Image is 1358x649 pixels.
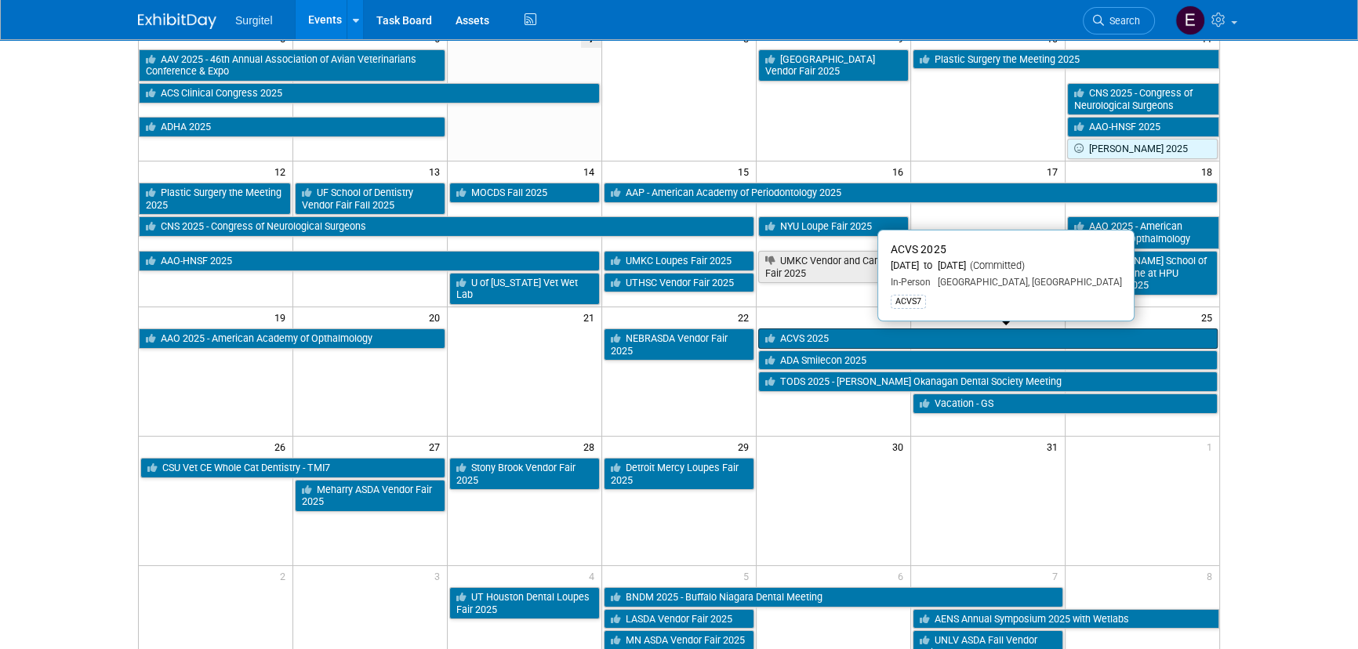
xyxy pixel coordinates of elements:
a: UMKC Vendor and Career Fair 2025 [758,251,909,283]
span: 15 [736,161,756,181]
a: Stony Brook Vendor Fair 2025 [449,458,600,490]
a: [GEOGRAPHIC_DATA] Vendor Fair 2025 [758,49,909,82]
a: AAP - American Academy of Periodontology 2025 [604,183,1218,203]
a: [PERSON_NAME] School of Dental Medicine at HPU Vendor Fair 2025 [1067,251,1218,295]
span: 27 [427,437,447,456]
span: 18 [1200,161,1219,181]
span: 26 [273,437,292,456]
a: U of [US_STATE] Vet Wet Lab [449,273,600,305]
a: CNS 2025 - Congress of Neurological Surgeons [1067,83,1219,115]
span: 31 [1045,437,1065,456]
span: 4 [587,566,601,586]
span: 20 [427,307,447,327]
span: 14 [582,161,601,181]
a: UTHSC Vendor Fair 2025 [604,273,754,293]
a: ACVS 2025 [758,328,1218,349]
span: 12 [273,161,292,181]
a: Search [1083,7,1155,34]
a: [PERSON_NAME] 2025 [1067,139,1218,159]
span: 25 [1200,307,1219,327]
span: 5 [742,566,756,586]
a: CSU Vet CE Whole Cat Dentistry - TMI7 [140,458,445,478]
span: 21 [582,307,601,327]
a: TODS 2025 - [PERSON_NAME] Okanagan Dental Society Meeting [758,372,1218,392]
span: 30 [891,437,910,456]
span: 7 [1051,566,1065,586]
span: 16 [891,161,910,181]
span: 2 [278,566,292,586]
a: Vacation - GS [913,393,1218,414]
a: NEBRASDA Vendor Fair 2025 [604,328,754,361]
div: [DATE] to [DATE] [891,259,1121,273]
img: Event Coordinator [1175,5,1205,35]
a: Plastic Surgery the Meeting 2025 [913,49,1219,70]
span: 19 [273,307,292,327]
a: AENS Annual Symposium 2025 with Wetlabs [913,609,1219,629]
a: AAO-HNSF 2025 [1067,117,1219,137]
span: 22 [736,307,756,327]
span: 8 [1205,566,1219,586]
a: ACS Clinical Congress 2025 [139,83,600,103]
a: UT Houston Dental Loupes Fair 2025 [449,587,600,619]
a: AAO 2025 - American Academy of Opthalmology [1067,216,1219,248]
a: UF School of Dentistry Vendor Fair Fall 2025 [295,183,445,215]
span: 29 [736,437,756,456]
a: Plastic Surgery the Meeting 2025 [139,183,291,215]
a: AAV 2025 - 46th Annual Association of Avian Veterinarians Conference & Expo [139,49,445,82]
span: Search [1104,15,1140,27]
span: 1 [1205,437,1219,456]
img: ExhibitDay [138,13,216,29]
span: 28 [582,437,601,456]
a: ADA Smilecon 2025 [758,350,1218,371]
span: 17 [1045,161,1065,181]
a: AAO-HNSF 2025 [139,251,600,271]
a: ADHA 2025 [139,117,445,137]
a: CNS 2025 - Congress of Neurological Surgeons [139,216,754,237]
a: UMKC Loupes Fair 2025 [604,251,754,271]
span: 13 [427,161,447,181]
span: 6 [896,566,910,586]
span: [GEOGRAPHIC_DATA], [GEOGRAPHIC_DATA] [931,277,1121,288]
a: BNDM 2025 - Buffalo Niagara Dental Meeting [604,587,1063,607]
a: LASDA Vendor Fair 2025 [604,609,754,629]
span: (Committed) [965,259,1024,271]
a: NYU Loupe Fair 2025 [758,216,909,237]
span: 3 [433,566,447,586]
a: AAO 2025 - American Academy of Opthalmology [139,328,445,349]
span: ACVS 2025 [891,243,946,256]
a: Detroit Mercy Loupes Fair 2025 [604,458,754,490]
a: Meharry ASDA Vendor Fair 2025 [295,480,445,512]
span: In-Person [891,277,931,288]
a: MOCDS Fall 2025 [449,183,600,203]
div: ACVS7 [891,295,926,309]
span: Surgitel [235,14,272,27]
